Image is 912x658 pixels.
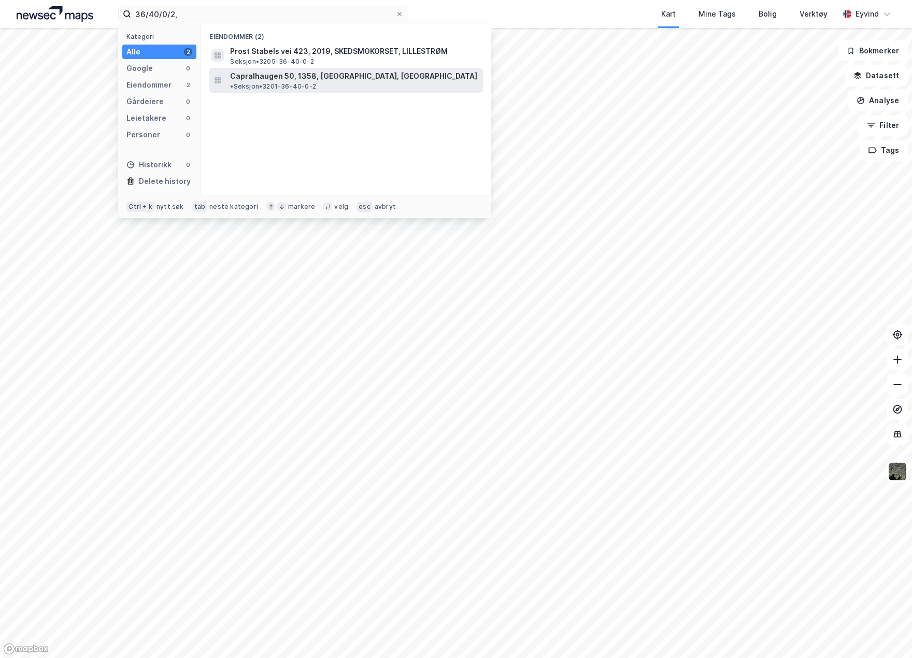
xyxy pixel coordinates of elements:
[184,131,192,139] div: 0
[184,114,192,122] div: 0
[858,115,908,136] button: Filter
[209,203,258,211] div: neste kategori
[375,203,396,211] div: avbryt
[800,8,828,20] div: Verktøy
[126,159,172,171] div: Historikk
[126,46,140,58] div: Alle
[17,6,93,22] img: logo.a4113a55bc3d86da70a041830d287a7e.svg
[230,58,313,66] span: Seksjon • 3205-36-40-0-2
[126,33,196,40] div: Kategori
[845,65,908,86] button: Datasett
[201,24,491,43] div: Eiendommer (2)
[126,95,164,108] div: Gårdeiere
[860,608,912,658] div: Kontrollprogram for chat
[126,79,172,91] div: Eiendommer
[860,140,908,161] button: Tags
[184,81,192,89] div: 2
[126,202,154,212] div: Ctrl + k
[848,90,908,111] button: Analyse
[126,62,153,75] div: Google
[139,175,191,188] div: Delete history
[334,203,348,211] div: velg
[230,70,477,82] span: Capralhaugen 50, 1358, [GEOGRAPHIC_DATA], [GEOGRAPHIC_DATA]
[856,8,879,20] div: Eyvind
[661,8,676,20] div: Kart
[126,128,160,141] div: Personer
[230,82,233,90] span: •
[838,40,908,61] button: Bokmerker
[230,45,479,58] span: Prost Stabels vei 423, 2019, SKEDSMOKORSET, LILLESTRØM
[184,64,192,73] div: 0
[184,97,192,106] div: 0
[3,643,49,655] a: Mapbox homepage
[126,112,166,124] div: Leietakere
[860,608,912,658] iframe: Chat Widget
[131,6,395,22] input: Søk på adresse, matrikkel, gårdeiere, leietakere eller personer
[184,161,192,169] div: 0
[288,203,315,211] div: markere
[192,202,208,212] div: tab
[699,8,736,20] div: Mine Tags
[184,48,192,56] div: 2
[759,8,777,20] div: Bolig
[357,202,373,212] div: esc
[156,203,184,211] div: nytt søk
[230,82,316,91] span: Seksjon • 3201-36-40-0-2
[888,462,907,481] img: 9k=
